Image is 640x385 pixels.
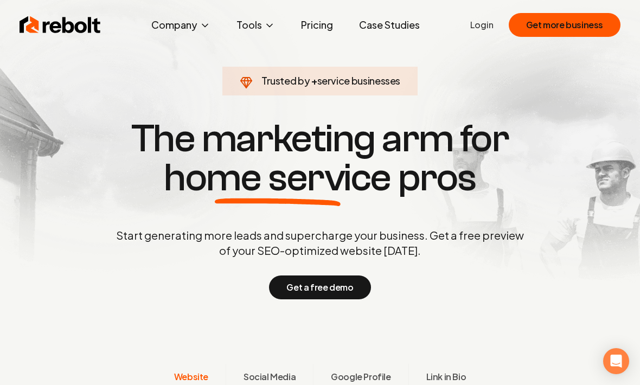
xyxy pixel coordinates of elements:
[311,74,317,87] span: +
[350,14,428,36] a: Case Studies
[603,348,629,374] div: Open Intercom Messenger
[292,14,342,36] a: Pricing
[426,370,466,383] span: Link in Bio
[20,14,101,36] img: Rebolt Logo
[331,370,391,383] span: Google Profile
[60,119,580,197] h1: The marketing arm for pros
[143,14,219,36] button: Company
[470,18,494,31] a: Login
[269,275,370,299] button: Get a free demo
[114,228,526,258] p: Start generating more leads and supercharge your business. Get a free preview of your SEO-optimiz...
[261,74,310,87] span: Trusted by
[228,14,284,36] button: Tools
[244,370,296,383] span: Social Media
[174,370,208,383] span: Website
[164,158,391,197] span: home service
[509,13,620,37] button: Get more business
[317,74,401,87] span: service businesses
